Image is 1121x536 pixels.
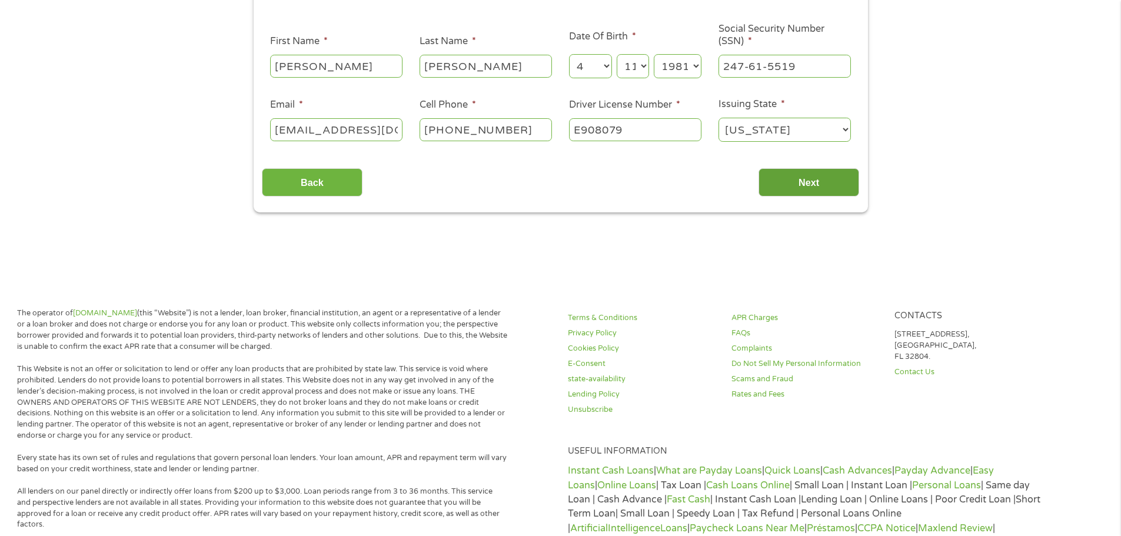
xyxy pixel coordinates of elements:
label: Issuing State [718,98,785,111]
input: (541) 754-3010 [420,118,552,141]
a: Cookies Policy [568,343,717,354]
a: Online Loans [597,480,656,491]
a: What are Payday Loans [656,465,762,477]
a: Loans [660,522,687,534]
p: | | | | | | | Tax Loan | | Small Loan | Instant Loan | | Same day Loan | Cash Advance | | Instant... [568,464,1044,535]
a: Personal Loans [912,480,981,491]
a: Rates and Fees [731,389,881,400]
input: john@gmail.com [270,118,403,141]
input: Back [262,168,362,197]
h4: Contacts [894,311,1044,322]
input: 078-05-1120 [718,55,851,77]
label: Cell Phone [420,99,476,111]
input: John [270,55,403,77]
a: Easy Loans [568,465,994,491]
label: First Name [270,35,328,48]
p: Every state has its own set of rules and regulations that govern personal loan lenders. Your loan... [17,452,508,475]
label: Date Of Birth [569,31,636,43]
a: Unsubscribe [568,404,717,415]
a: [DOMAIN_NAME] [73,308,137,318]
p: All lenders on our panel directly or indirectly offer loans from $200 up to $3,000. Loan periods ... [17,486,508,531]
a: Scams and Fraud [731,374,881,385]
input: Smith [420,55,552,77]
input: Next [759,168,859,197]
a: Artificial [570,522,608,534]
a: Paycheck Loans Near Me [690,522,804,534]
a: Payday Advance [894,465,970,477]
a: Cash Advances [823,465,892,477]
a: Contact Us [894,367,1044,378]
a: Complaints [731,343,881,354]
a: Do Not Sell My Personal Information [731,358,881,369]
p: [STREET_ADDRESS], [GEOGRAPHIC_DATA], FL 32804. [894,329,1044,362]
a: Terms & Conditions [568,312,717,324]
a: Préstamos [807,522,855,534]
a: Lending Policy [568,389,717,400]
a: Fast Cash [667,494,710,505]
a: Instant Cash Loans [568,465,654,477]
label: Last Name [420,35,476,48]
a: Intelligence [608,522,660,534]
p: This Website is not an offer or solicitation to lend or offer any loan products that are prohibit... [17,364,508,441]
a: Cash Loans Online [706,480,790,491]
label: Email [270,99,303,111]
a: state-availability [568,374,717,385]
a: Maxlend Review [918,522,993,534]
a: FAQs [731,328,881,339]
a: Privacy Policy [568,328,717,339]
a: Quick Loans [764,465,820,477]
label: Social Security Number (SSN) [718,23,851,48]
a: CCPA Notice [857,522,916,534]
a: APR Charges [731,312,881,324]
h4: Useful Information [568,446,1044,457]
p: The operator of (this “Website”) is not a lender, loan broker, financial institution, an agent or... [17,308,508,352]
a: E-Consent [568,358,717,369]
label: Driver License Number [569,99,680,111]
